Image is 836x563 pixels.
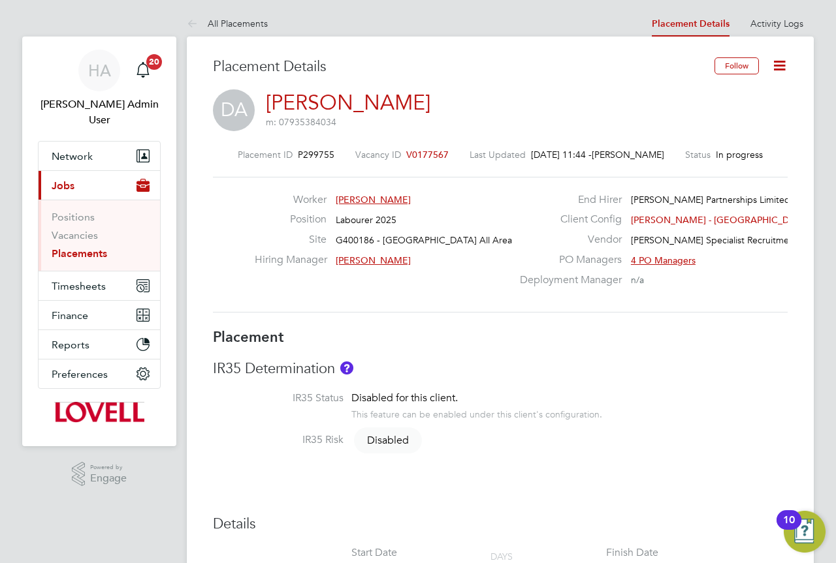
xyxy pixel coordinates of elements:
label: Hiring Manager [255,253,327,267]
label: Last Updated [470,149,526,160]
button: Reports [39,330,160,359]
span: Finance [52,309,88,322]
span: Labourer 2025 [336,214,396,226]
label: Vendor [512,233,622,247]
div: Finish Date [606,546,658,560]
label: Client Config [512,213,622,226]
span: Timesheets [52,280,106,292]
span: Preferences [52,368,108,380]
span: G400186 - [GEOGRAPHIC_DATA] All Areas [336,234,516,246]
label: Worker [255,193,327,207]
span: 20 [146,54,162,70]
span: [PERSON_NAME] [336,254,411,266]
span: Disabled for this client. [351,391,458,404]
button: Timesheets [39,271,160,300]
span: m: 07935384034 [266,116,336,128]
button: Jobs [39,171,160,200]
span: V0177567 [406,149,449,160]
span: Hays Admin User [38,97,161,128]
span: n/a [631,274,644,286]
button: Finance [39,301,160,329]
div: This feature can be enabled under this client's configuration. [351,405,602,420]
b: Placement [213,328,284,346]
a: Vacancies [52,229,98,241]
div: Start Date [351,546,397,560]
a: Powered byEngage [72,462,127,487]
h3: IR35 Determination [213,359,788,378]
span: [DATE] 11:44 - [531,149,592,160]
a: Go to home page [38,402,161,423]
label: End Hirer [512,193,622,207]
label: IR35 Status [213,391,344,405]
span: 4 PO Managers [631,254,696,266]
span: [PERSON_NAME] [592,149,664,160]
a: HA[PERSON_NAME] Admin User [38,50,161,128]
label: Status [685,149,711,160]
button: Network [39,142,160,170]
label: Placement ID [238,149,293,160]
a: [PERSON_NAME] [266,90,430,115]
label: Deployment Manager [512,273,622,287]
a: Positions [52,211,95,223]
nav: Main navigation [22,37,176,446]
a: Activity Logs [750,18,803,29]
span: [PERSON_NAME] - [GEOGRAPHIC_DATA] [631,214,808,226]
span: P299755 [298,149,334,160]
a: All Placements [187,18,268,29]
span: [PERSON_NAME] Specialist Recruitment Limited [631,234,831,246]
img: lovell-logo-retina.png [54,402,144,423]
label: IR35 Risk [213,433,344,447]
span: In progress [716,149,763,160]
h3: Details [213,515,788,534]
div: 10 [783,520,795,537]
label: Position [255,213,327,226]
span: Disabled [354,427,422,453]
span: Powered by [90,462,127,473]
button: Follow [715,57,759,74]
a: Placements [52,247,107,260]
label: PO Managers [512,253,622,267]
span: HA [88,62,111,79]
span: [PERSON_NAME] [336,194,411,205]
span: Network [52,150,93,162]
span: Reports [52,339,89,351]
span: Engage [90,473,127,484]
span: Jobs [52,179,74,192]
label: Vacancy ID [355,149,401,160]
a: 20 [130,50,156,91]
h3: Placement Details [213,57,705,76]
a: Placement Details [652,18,730,29]
button: Open Resource Center, 10 new notifications [784,511,826,553]
div: Jobs [39,200,160,271]
button: Preferences [39,359,160,388]
span: DA [213,89,255,131]
span: [PERSON_NAME] Partnerships Limited [631,194,790,205]
button: About IR35 [340,361,353,374]
label: Site [255,233,327,247]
